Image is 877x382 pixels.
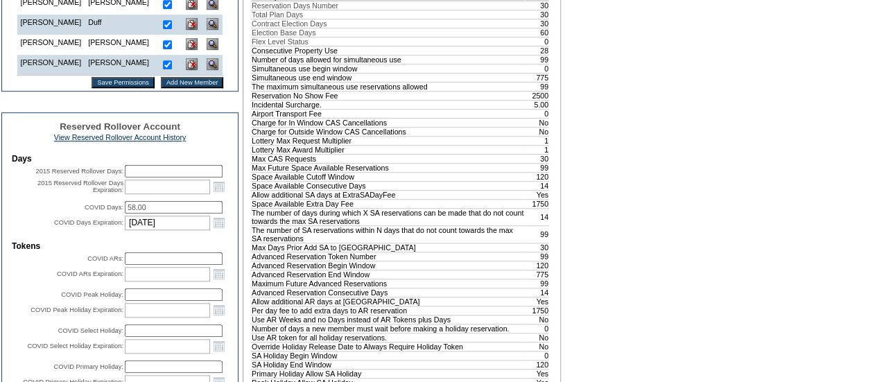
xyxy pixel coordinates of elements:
label: COVID Peak Holiday Expiration: [31,306,123,313]
td: 0 [525,351,549,360]
img: View Dashboard [207,38,218,50]
td: 60 [525,28,549,37]
td: 0 [525,109,549,118]
td: Days [12,154,228,164]
td: Duff [85,15,153,35]
td: SA Holiday Begin Window [252,351,525,360]
td: Max CAS Requests [252,154,525,163]
span: Reserved Rollover Account [60,121,180,132]
td: Lottery Max Award Multiplier [252,145,525,154]
img: Delete [186,58,198,70]
td: Number of days allowed for simultaneous use [252,55,525,64]
img: View Dashboard [207,58,218,70]
span: Election Base Days [252,28,315,37]
span: Flex Level Status [252,37,309,46]
span: Reservation Days Number [252,1,338,10]
td: 1750 [525,306,549,315]
td: Use AR Weeks and no Days instead of AR Tokens plus Days [252,315,525,324]
td: The number of days during which X SA reservations can be made that do not count towards the max S... [252,208,525,225]
td: 120 [525,360,549,369]
td: 775 [525,270,549,279]
td: 5.00 [525,100,549,109]
td: Space Available Consecutive Days [252,181,525,190]
label: 2015 Reserved Rollover Days: [35,168,123,175]
td: 30 [525,1,549,10]
td: Airport Transport Fee [252,109,525,118]
label: COVID Select Holiday: [58,327,123,334]
td: Simultaneous use begin window [252,64,525,73]
input: Add New Member [161,77,224,88]
label: COVID Select Holiday Expiration: [28,342,123,349]
td: Charge for Outside Window CAS Cancellations [252,127,525,136]
td: [PERSON_NAME] [17,55,85,76]
td: No [525,118,549,127]
span: Total Plan Days [252,10,303,19]
td: 120 [525,172,549,181]
label: 2015 Reserved Rollover Days Expiration: [37,180,123,193]
td: No [525,333,549,342]
td: 14 [525,181,549,190]
td: [PERSON_NAME] [17,35,85,55]
td: Simultaneous use end window [252,73,525,82]
a: Open the calendar popup. [211,338,227,354]
td: Allow additional SA days at ExtraSADayFee [252,190,525,199]
td: Advanced Reservation Consecutive Days [252,288,525,297]
td: Number of days a new member must wait before making a holiday reservation. [252,324,525,333]
td: Primary Holiday Allow SA Holiday [252,369,525,378]
td: 14 [525,288,549,297]
td: Max Future Space Available Reservations [252,163,525,172]
td: Consecutive Property Use [252,46,525,55]
td: SA Holiday End Window [252,360,525,369]
td: The number of SA reservations within N days that do not count towards the max SA reservations [252,225,525,243]
a: Open the calendar popup. [211,179,227,194]
td: No [525,342,549,351]
label: COVID Peak Holiday: [61,291,123,298]
td: Maximum Future Advanced Reservations [252,279,525,288]
td: 1 [525,145,549,154]
td: 99 [525,82,549,91]
td: 2500 [525,91,549,100]
td: Max Days Prior Add SA to [GEOGRAPHIC_DATA] [252,243,525,252]
label: COVID ARs Expiration: [57,270,123,277]
td: 0 [525,64,549,73]
td: Per day fee to add extra days to AR reservation [252,306,525,315]
td: No [525,315,549,324]
a: View Reserved Rollover Account History [54,133,186,141]
td: Charge for In Window CAS Cancellations [252,118,525,127]
td: 30 [525,19,549,28]
td: Advanced Reservation End Window [252,270,525,279]
a: Open the calendar popup. [211,215,227,230]
td: No [525,127,549,136]
td: Use AR token for all holiday reservations. [252,333,525,342]
td: [PERSON_NAME] [85,55,153,76]
td: 28 [525,46,549,55]
td: Lottery Max Request Multiplier [252,136,525,145]
td: 775 [525,73,549,82]
td: Yes [525,369,549,378]
td: Yes [525,297,549,306]
td: Advanced Reservation Token Number [252,252,525,261]
img: View Dashboard [207,18,218,30]
label: COVID Days Expiration: [54,219,123,226]
td: Yes [525,190,549,199]
td: 14 [525,208,549,225]
td: [PERSON_NAME] [85,35,153,55]
img: Delete [186,18,198,30]
td: 99 [525,163,549,172]
td: 30 [525,243,549,252]
td: 99 [525,225,549,243]
td: 30 [525,10,549,19]
td: Advanced Reservation Begin Window [252,261,525,270]
a: Open the calendar popup. [211,302,227,318]
label: COVID Primary Holiday: [53,363,123,370]
td: 99 [525,252,549,261]
td: 0 [525,324,549,333]
td: Override Holiday Release Date to Always Require Holiday Token [252,342,525,351]
td: Incidental Surcharge. [252,100,525,109]
td: The maximum simultaneous use reservations allowed [252,82,525,91]
td: 0 [525,37,549,46]
label: COVID ARs: [87,255,123,262]
td: Reservation No Show Fee [252,91,525,100]
label: COVID Days: [85,204,123,211]
td: [PERSON_NAME] [17,15,85,35]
